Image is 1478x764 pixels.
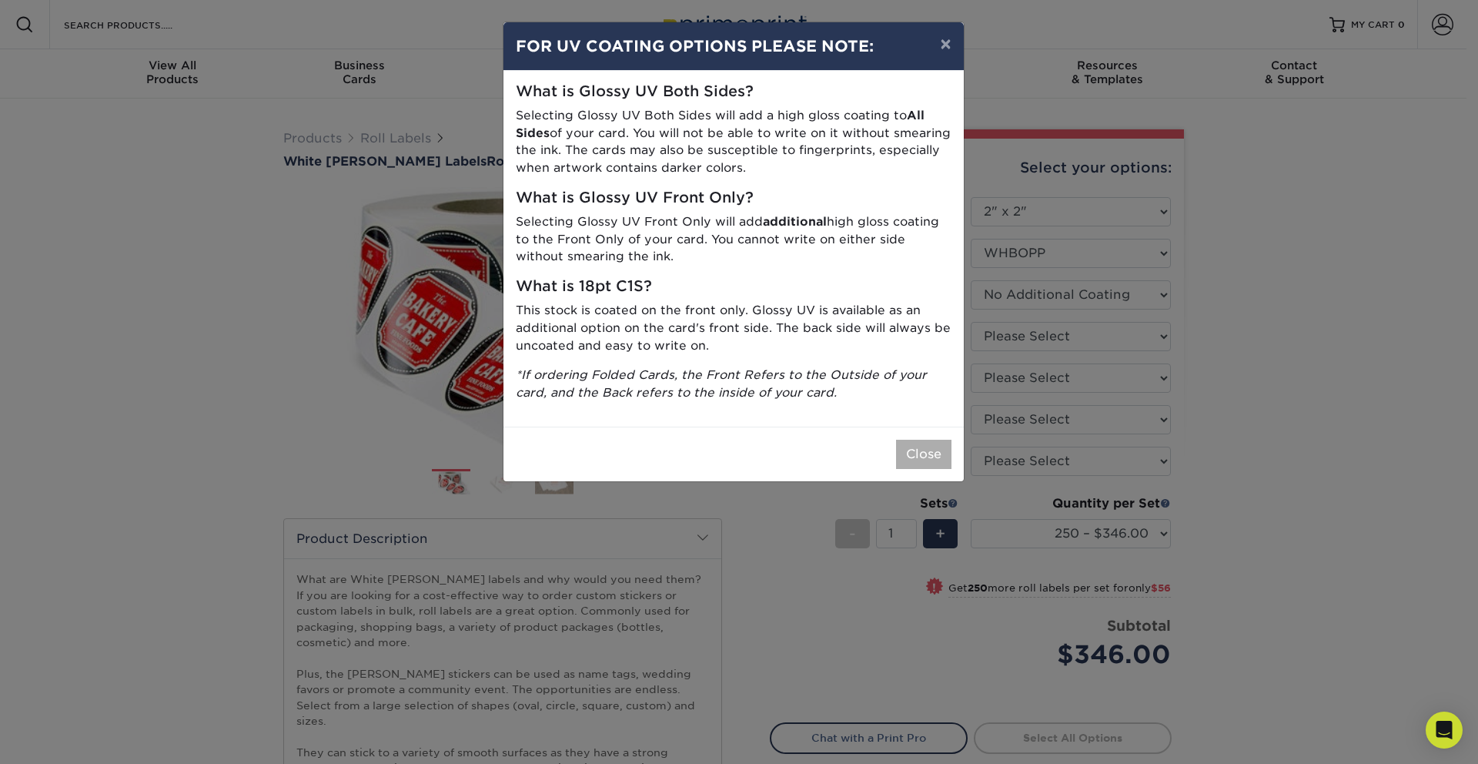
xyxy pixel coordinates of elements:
[896,440,951,469] button: Close
[516,367,927,400] i: *If ordering Folded Cards, the Front Refers to the Outside of your card, and the Back refers to t...
[763,214,827,229] strong: additional
[516,278,951,296] h5: What is 18pt C1S?
[516,83,951,101] h5: What is Glossy UV Both Sides?
[516,302,951,354] p: This stock is coated on the front only. Glossy UV is available as an additional option on the car...
[516,35,951,58] h4: FOR UV COATING OPTIONS PLEASE NOTE:
[516,107,951,177] p: Selecting Glossy UV Both Sides will add a high gloss coating to of your card. You will not be abl...
[516,213,951,266] p: Selecting Glossy UV Front Only will add high gloss coating to the Front Only of your card. You ca...
[1426,712,1463,749] div: Open Intercom Messenger
[516,108,925,140] strong: All Sides
[516,189,951,207] h5: What is Glossy UV Front Only?
[928,22,963,65] button: ×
